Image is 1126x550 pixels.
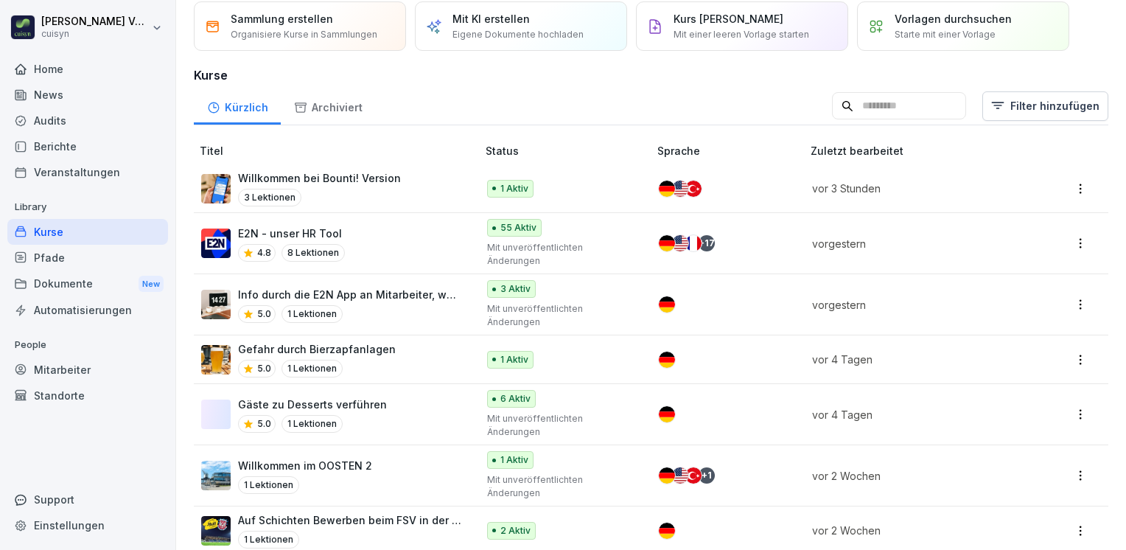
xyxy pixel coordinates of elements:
[487,412,634,439] p: Mit unveröffentlichten Änderungen
[7,357,168,383] a: Mitarbeiter
[500,524,531,537] p: 2 Aktiv
[699,235,715,251] div: + 17
[685,235,702,251] img: fr.svg
[487,302,634,329] p: Mit unveröffentlichten Änderungen
[139,276,164,293] div: New
[238,189,301,206] p: 3 Lektionen
[7,219,168,245] a: Kurse
[500,353,528,366] p: 1 Aktiv
[194,66,1108,84] h3: Kurse
[7,271,168,298] div: Dokumente
[812,523,1015,538] p: vor 2 Wochen
[500,221,536,234] p: 55 Aktiv
[812,236,1015,251] p: vorgestern
[674,11,783,27] p: Kurs [PERSON_NAME]
[281,244,345,262] p: 8 Lektionen
[487,241,634,268] p: Mit unveröffentlichten Änderungen
[657,143,804,159] p: Sprache
[238,287,462,302] p: Info durch die E2N App an Mitarbeiter, wenn wir Arbeitszeiten bearbeiten
[812,468,1015,484] p: vor 2 Wochen
[7,82,168,108] a: News
[7,245,168,271] div: Pfade
[486,143,651,159] p: Status
[812,407,1015,422] p: vor 4 Tagen
[7,271,168,298] a: DokumenteNew
[659,352,675,368] img: de.svg
[201,229,231,258] img: q025270qoffclbg98vwiajx6.png
[7,487,168,512] div: Support
[7,195,168,219] p: Library
[659,296,675,313] img: de.svg
[201,174,231,203] img: clmcxro13oho52ealz0w3cpa.png
[7,383,168,408] a: Standorte
[231,11,333,27] p: Sammlung erstellen
[659,235,675,251] img: de.svg
[812,181,1015,196] p: vor 3 Stunden
[672,181,688,197] img: us.svg
[672,467,688,484] img: us.svg
[7,159,168,185] div: Veranstaltungen
[238,226,345,241] p: E2N - unser HR Tool
[699,467,715,484] div: + 1
[238,397,387,412] p: Gäste zu Desserts verführen
[685,467,702,484] img: tr.svg
[674,28,809,41] p: Mit einer leeren Vorlage starten
[238,341,396,357] p: Gefahr durch Bierzapfanlagen
[659,181,675,197] img: de.svg
[238,531,299,549] p: 1 Lektionen
[811,143,1032,159] p: Zuletzt bearbeitet
[812,352,1015,367] p: vor 4 Tagen
[812,297,1015,313] p: vorgestern
[685,181,702,197] img: tr.svg
[281,87,375,125] a: Archiviert
[201,345,231,375] img: qzbg82cgt8jq7fqwcdf1ej87.png
[7,133,168,159] a: Berichte
[41,29,149,39] p: cuisyn
[659,406,675,422] img: de.svg
[281,360,343,377] p: 1 Lektionen
[281,415,343,433] p: 1 Lektionen
[238,476,299,494] p: 1 Lektionen
[238,512,462,528] p: Auf Schichten Bewerben beim FSV in der E2N App!
[659,467,675,484] img: de.svg
[452,28,584,41] p: Eigene Dokumente hochladen
[194,87,281,125] a: Kürzlich
[201,290,231,319] img: ts9zaf0nag6d3dpkdphe6ejl.png
[281,305,343,323] p: 1 Lektionen
[659,523,675,539] img: de.svg
[7,56,168,82] a: Home
[7,297,168,323] a: Automatisierungen
[257,246,271,260] p: 4.8
[257,417,271,431] p: 5.0
[500,392,531,405] p: 6 Aktiv
[41,15,149,28] p: [PERSON_NAME] Völsch
[500,453,528,467] p: 1 Aktiv
[672,235,688,251] img: us.svg
[452,11,530,27] p: Mit KI erstellen
[200,143,480,159] p: Titel
[257,307,271,321] p: 5.0
[7,108,168,133] a: Audits
[7,512,168,538] a: Einstellungen
[982,91,1108,121] button: Filter hinzufügen
[895,28,996,41] p: Starte mit einer Vorlage
[500,182,528,195] p: 1 Aktiv
[500,282,531,296] p: 3 Aktiv
[231,28,377,41] p: Organisiere Kurse in Sammlungen
[257,362,271,375] p: 5.0
[238,170,401,186] p: Willkommen bei Bounti! Version
[201,516,231,546] img: vko4dyk4lnfa1fwbu5ui5jwj.png
[895,11,1012,27] p: Vorlagen durchsuchen
[201,461,231,490] img: ix1ykoc2zihs2snthutkekki.png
